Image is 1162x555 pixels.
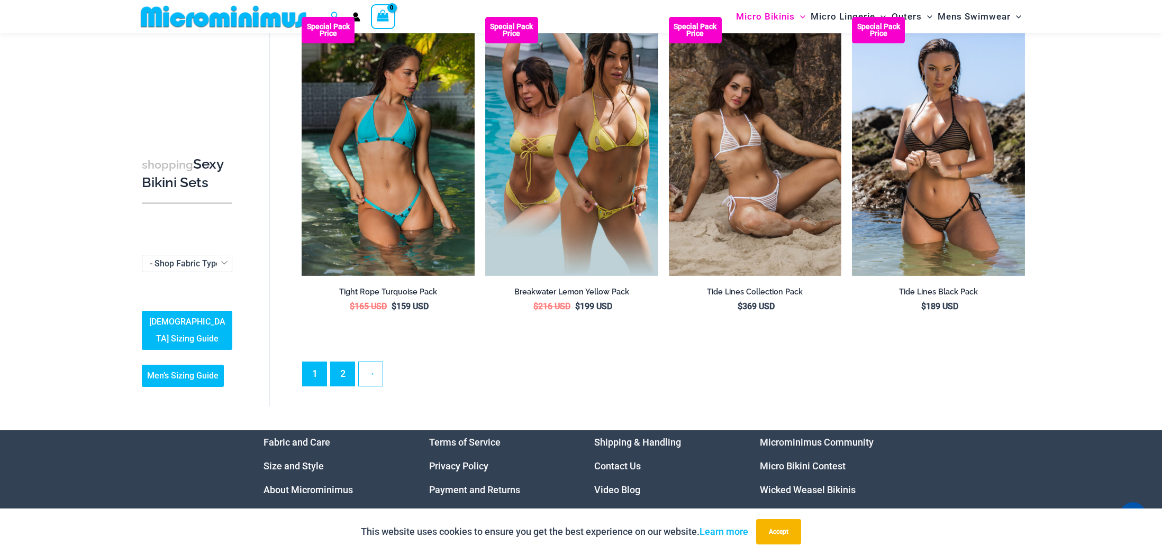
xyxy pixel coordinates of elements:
[669,17,842,276] a: Tide Lines White 308 Tri Top 470 Thong 07 Tide Lines Black 308 Tri Top 480 Micro 01Tide Lines Bla...
[429,437,501,448] a: Terms of Service
[302,17,475,276] a: Tight Rope Turquoise 319 Tri Top 4228 Thong Bottom 02 Tight Rope Turquoise 319 Tri Top 4228 Thong...
[142,365,224,387] a: Men’s Sizing Guide
[533,301,538,311] span: $
[795,3,805,30] span: Menu Toggle
[485,287,658,297] h2: Breakwater Lemon Yellow Pack
[575,301,612,311] bdi: 199 USD
[359,362,383,386] a: →
[892,3,922,30] span: Outers
[736,3,795,30] span: Micro Bikinis
[922,3,932,30] span: Menu Toggle
[852,23,905,37] b: Special Pack Price
[700,526,748,537] a: Learn more
[331,10,340,23] a: Search icon link
[150,258,221,269] span: - Shop Fabric Type
[756,519,801,544] button: Accept
[485,17,658,276] a: Breakwater Lemon Yellow Bikini Pack Breakwater Lemon Yellow Bikini Pack 2Breakwater Lemon Yellow ...
[264,430,403,502] aside: Footer Widget 1
[669,23,722,37] b: Special Pack Price
[302,287,475,297] h2: Tight Rope Turquoise Pack
[264,437,330,448] a: Fabric and Care
[264,430,403,502] nav: Menu
[302,23,355,37] b: Special Pack Price
[142,311,232,350] a: [DEMOGRAPHIC_DATA] Sizing Guide
[264,484,353,495] a: About Microminimus
[669,287,842,301] a: Tide Lines Collection Pack
[392,301,396,311] span: $
[350,301,355,311] span: $
[142,255,232,272] span: - Shop Fabric Type
[264,460,324,471] a: Size and Style
[485,287,658,301] a: Breakwater Lemon Yellow Pack
[594,430,733,502] aside: Footer Widget 3
[760,460,846,471] a: Micro Bikini Contest
[935,3,1024,30] a: Mens SwimwearMenu ToggleMenu Toggle
[760,430,899,502] nav: Menu
[142,158,193,171] span: shopping
[852,17,1025,276] img: Tide Lines Black 350 Halter Top 470 Thong 04
[808,3,888,30] a: Micro LingerieMenu ToggleMenu Toggle
[669,287,842,297] h2: Tide Lines Collection Pack
[921,301,926,311] span: $
[485,23,538,37] b: Special Pack Price
[533,301,570,311] bdi: 216 USD
[594,460,641,471] a: Contact Us
[302,287,475,301] a: Tight Rope Turquoise Pack
[594,437,681,448] a: Shipping & Handling
[732,2,1025,32] nav: Site Navigation
[371,4,395,29] a: View Shopping Cart, empty
[760,484,856,495] a: Wicked Weasel Bikinis
[738,301,775,311] bdi: 369 USD
[142,155,232,192] h3: Sexy Bikini Sets
[852,287,1025,301] a: Tide Lines Black Pack
[1011,3,1021,30] span: Menu Toggle
[303,362,326,386] span: Page 1
[938,3,1011,30] span: Mens Swimwear
[485,17,658,276] img: Breakwater Lemon Yellow Bikini Pack
[302,17,475,276] img: Tight Rope Turquoise 319 Tri Top 4228 Thong Bottom 02
[331,362,355,386] a: Page 2
[361,524,748,540] p: This website uses cookies to ensure you get the best experience on our website.
[142,255,232,272] span: - Shop Fabric Type
[852,17,1025,276] a: Tide Lines Black 350 Halter Top 470 Thong 04 Tide Lines Black 350 Halter Top 470 Thong 03Tide Lin...
[429,484,520,495] a: Payment and Returns
[594,484,640,495] a: Video Blog
[429,460,488,471] a: Privacy Policy
[669,17,842,276] img: Tide Lines White 308 Tri Top 470 Thong 07
[921,301,958,311] bdi: 189 USD
[760,437,874,448] a: Microminimus Community
[889,3,935,30] a: OutersMenu ToggleMenu Toggle
[137,5,311,29] img: MM SHOP LOGO FLAT
[575,301,580,311] span: $
[429,430,568,502] aside: Footer Widget 2
[811,3,875,30] span: Micro Lingerie
[351,12,360,22] a: Account icon link
[350,301,387,311] bdi: 165 USD
[760,430,899,502] aside: Footer Widget 4
[429,430,568,502] nav: Menu
[594,430,733,502] nav: Menu
[733,3,808,30] a: Micro BikinisMenu ToggleMenu Toggle
[302,362,1025,392] nav: Product Pagination
[392,301,429,311] bdi: 159 USD
[875,3,886,30] span: Menu Toggle
[738,301,742,311] span: $
[852,287,1025,297] h2: Tide Lines Black Pack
